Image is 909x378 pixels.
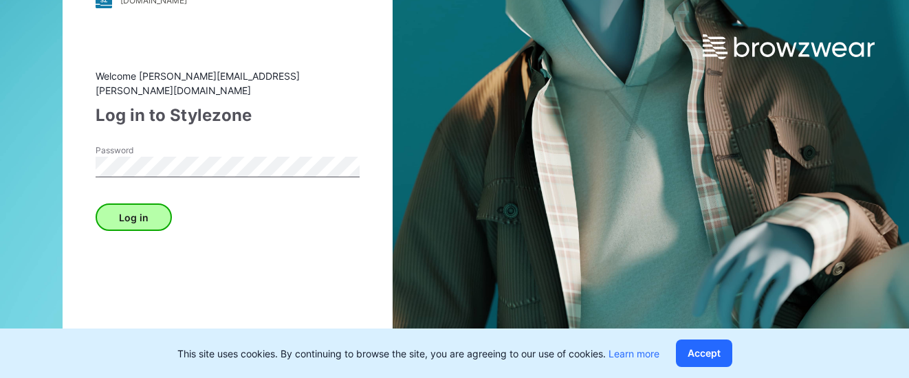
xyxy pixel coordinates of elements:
div: Welcome [PERSON_NAME][EMAIL_ADDRESS][PERSON_NAME][DOMAIN_NAME] [96,69,360,98]
img: browzwear-logo.e42bd6dac1945053ebaf764b6aa21510.svg [703,34,875,59]
div: Log in to Stylezone [96,103,360,128]
button: Log in [96,203,172,231]
p: This site uses cookies. By continuing to browse the site, you are agreeing to our use of cookies. [177,346,659,361]
a: Learn more [609,348,659,359]
label: Password [96,144,192,157]
button: Accept [676,340,732,367]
